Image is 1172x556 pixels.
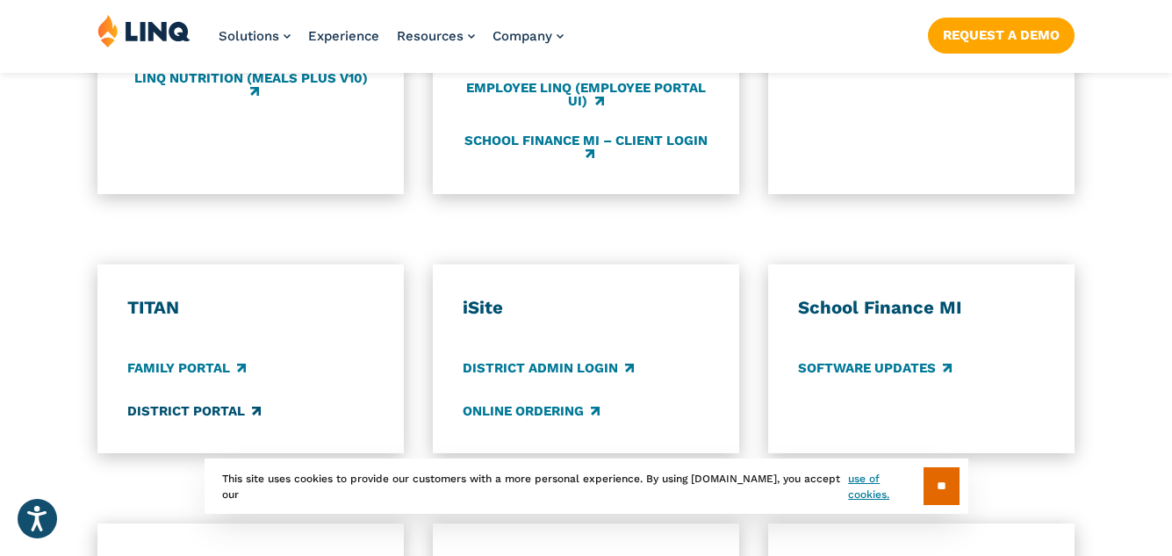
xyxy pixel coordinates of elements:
a: School Finance MI – Client Login [463,134,710,162]
a: Request a Demo [928,18,1075,53]
nav: Button Navigation [928,14,1075,53]
h3: School Finance MI [798,296,1046,319]
a: use of cookies. [848,471,923,502]
div: This site uses cookies to provide our customers with a more personal experience. By using [DOMAIN... [205,459,968,514]
a: Software Updates [798,358,952,378]
span: Resources [397,28,464,44]
a: Employee LINQ (Employee Portal UI) [463,81,710,110]
a: Online Ordering [463,402,600,422]
nav: Primary Navigation [219,14,564,72]
img: LINQ | K‑12 Software [97,14,191,47]
span: Company [493,28,552,44]
a: District Admin Login [463,358,634,378]
a: LINQ Nutrition (Meals Plus v10) [127,71,375,100]
a: Family Portal [127,358,246,378]
a: Resources [397,28,475,44]
a: District Portal [127,402,261,422]
a: Solutions [219,28,291,44]
a: Company [493,28,564,44]
span: Solutions [219,28,279,44]
h3: iSite [463,296,710,319]
h3: TITAN [127,296,375,319]
a: Experience [308,28,379,44]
